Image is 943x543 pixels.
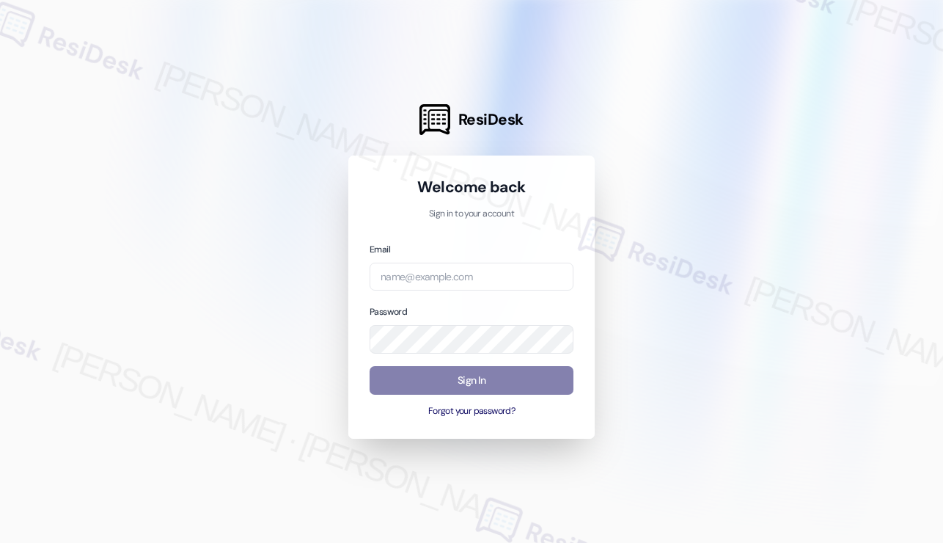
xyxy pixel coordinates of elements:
[458,109,524,130] span: ResiDesk
[419,104,450,135] img: ResiDesk Logo
[370,177,573,197] h1: Welcome back
[370,208,573,221] p: Sign in to your account
[370,263,573,291] input: name@example.com
[370,244,390,255] label: Email
[370,366,573,395] button: Sign In
[370,405,573,418] button: Forgot your password?
[370,306,407,318] label: Password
